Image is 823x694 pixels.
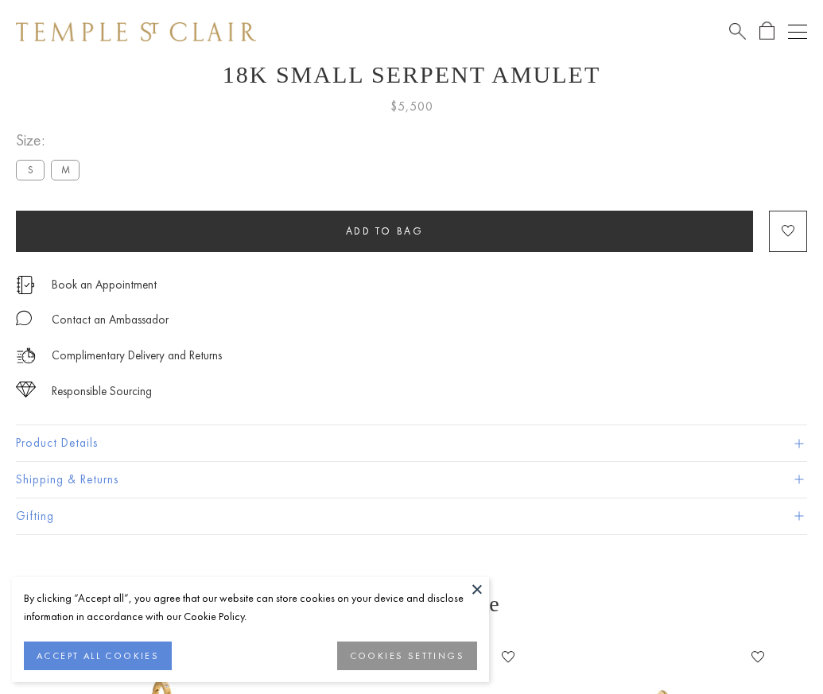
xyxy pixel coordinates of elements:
div: Contact an Ambassador [52,310,169,330]
button: COOKIES SETTINGS [337,642,477,670]
button: Add to bag [16,211,753,252]
label: S [16,160,45,180]
label: M [51,160,80,180]
button: Shipping & Returns [16,462,807,498]
button: Product Details [16,425,807,461]
span: Add to bag [346,224,424,238]
div: Responsible Sourcing [52,382,152,401]
button: Gifting [16,498,807,534]
img: icon_delivery.svg [16,346,36,366]
span: Size: [16,127,86,153]
h1: 18K Small Serpent Amulet [16,61,807,88]
p: Complimentary Delivery and Returns [52,346,222,366]
img: icon_sourcing.svg [16,382,36,397]
a: Search [729,21,746,41]
a: Book an Appointment [52,276,157,293]
button: ACCEPT ALL COOKIES [24,642,172,670]
span: $5,500 [390,96,433,117]
a: Open Shopping Bag [759,21,774,41]
img: Temple St. Clair [16,22,256,41]
img: MessageIcon-01_2.svg [16,310,32,326]
button: Open navigation [788,22,807,41]
div: By clicking “Accept all”, you agree that our website can store cookies on your device and disclos... [24,589,477,626]
img: icon_appointment.svg [16,276,35,294]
